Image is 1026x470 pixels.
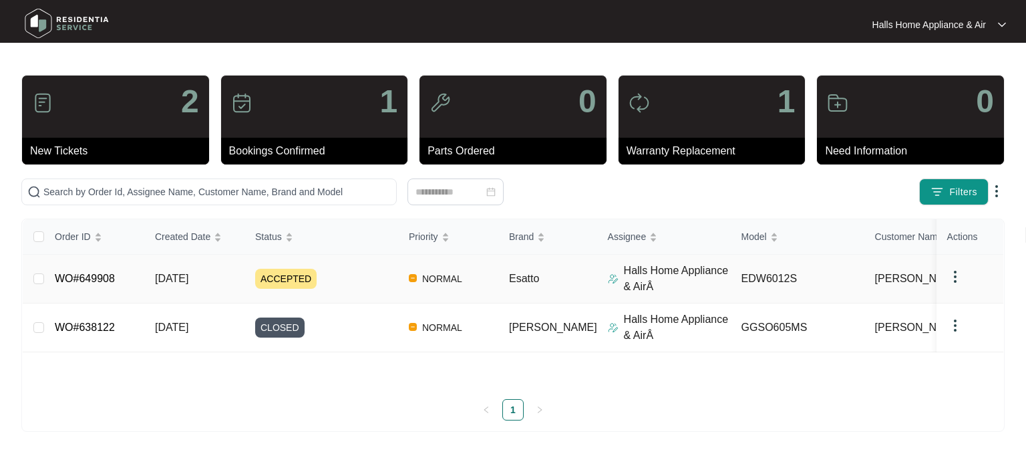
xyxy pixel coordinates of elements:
th: Assignee [597,219,731,255]
p: 1 [379,86,397,118]
input: Search by Order Id, Assignee Name, Customer Name, Brand and Model [43,185,391,199]
img: dropdown arrow [947,318,963,334]
img: icon [32,92,53,114]
button: right [529,399,550,421]
th: Order ID [44,219,144,255]
img: dropdown arrow [998,21,1006,28]
p: 0 [976,86,994,118]
span: Brand [509,229,534,244]
button: left [476,399,497,421]
p: Need Information [825,143,1004,159]
img: icon [430,92,451,114]
p: 1 [778,86,796,118]
img: icon [231,92,252,114]
li: Next Page [529,399,550,421]
a: WO#649908 [55,273,115,284]
span: [DATE] [155,322,188,333]
p: New Tickets [30,143,209,159]
img: dropdown arrow [989,183,1005,199]
span: Priority [409,229,438,244]
a: 1 [503,400,523,420]
p: Bookings Confirmed [229,143,408,159]
img: Assigner Icon [608,322,619,333]
img: Assigner Icon [608,273,619,284]
span: [PERSON_NAME] [875,320,963,336]
span: [PERSON_NAME] [875,271,963,287]
p: Halls Home Appliance & AirÂ [624,312,731,344]
span: NORMAL [417,271,468,287]
span: Status [255,229,282,244]
img: dropdown arrow [947,269,963,285]
span: ACCEPTED [255,269,317,289]
button: filter iconFilters [919,179,989,205]
span: Assignee [608,229,647,244]
th: Status [244,219,398,255]
td: EDW6012S [731,255,864,304]
td: GGSO605MS [731,304,864,352]
p: Halls Home Appliance & AirÂ [624,263,731,295]
p: Parts Ordered [427,143,607,159]
span: [PERSON_NAME] [509,322,597,333]
img: icon [629,92,650,114]
img: filter icon [930,185,944,199]
span: right [536,406,544,414]
a: WO#638122 [55,322,115,333]
img: Vercel Logo [409,274,417,282]
span: left [482,406,490,414]
th: Customer Name [864,219,998,255]
p: 0 [578,86,596,118]
p: Halls Home Appliance & Air [872,18,986,31]
span: NORMAL [417,320,468,336]
th: Model [731,219,864,255]
span: Esatto [509,273,539,284]
img: Vercel Logo [409,323,417,331]
span: Customer Name [875,229,943,244]
span: [DATE] [155,273,188,284]
th: Actions [936,219,1003,255]
p: 2 [181,86,199,118]
span: CLOSED [255,318,305,338]
span: Created Date [155,229,210,244]
th: Brand [498,219,597,255]
span: Model [741,229,767,244]
img: icon [827,92,848,114]
span: Filters [949,185,977,199]
img: residentia service logo [20,3,114,43]
th: Created Date [144,219,244,255]
th: Priority [398,219,498,255]
li: Previous Page [476,399,497,421]
p: Warranty Replacement [627,143,806,159]
img: search-icon [27,185,41,199]
li: 1 [502,399,524,421]
span: Order ID [55,229,91,244]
